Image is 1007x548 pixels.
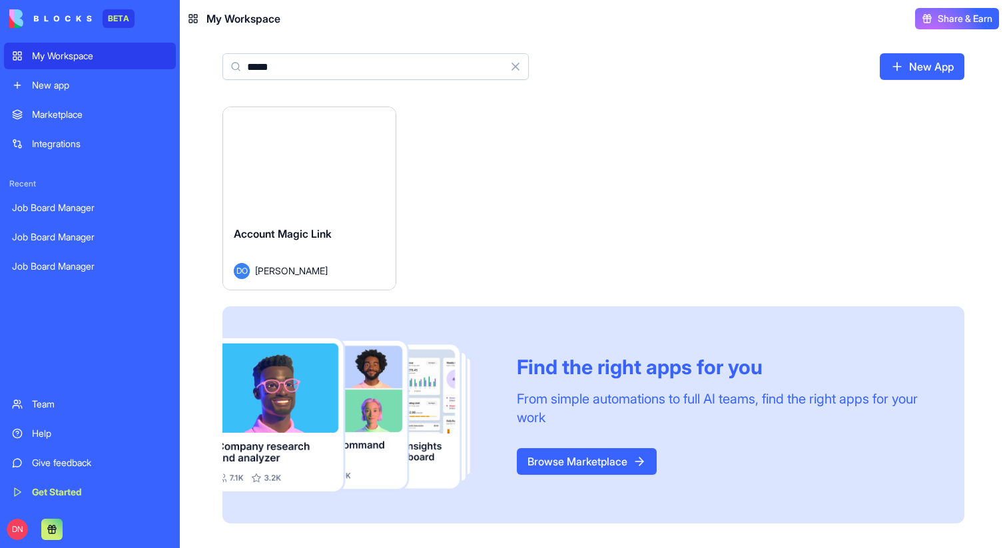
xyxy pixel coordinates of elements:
div: From simple automations to full AI teams, find the right apps for your work [517,390,932,427]
a: Job Board Manager [4,253,176,280]
a: Marketplace [4,101,176,128]
a: BETA [9,9,135,28]
span: Account Magic Link [234,227,332,240]
div: Find the right apps for you [517,355,932,379]
span: Recent [4,178,176,189]
a: New App [880,53,964,80]
div: Give feedback [32,456,168,469]
span: DN [7,519,28,540]
div: Job Board Manager [12,201,168,214]
a: My Workspace [4,43,176,69]
div: Job Board Manager [12,230,168,244]
img: Frame_181_egmpey.png [222,338,496,491]
img: logo [9,9,92,28]
a: Get Started [4,479,176,505]
span: [PERSON_NAME] [255,264,328,278]
div: Marketplace [32,108,168,121]
div: Help [32,427,168,440]
a: Account Magic LinkDO[PERSON_NAME] [222,107,396,290]
div: Integrations [32,137,168,150]
span: Share & Earn [938,12,992,25]
div: BETA [103,9,135,28]
a: Browse Marketplace [517,448,657,475]
button: Share & Earn [915,8,999,29]
a: Team [4,391,176,417]
a: Job Board Manager [4,224,176,250]
span: DO [234,263,250,279]
div: New app [32,79,168,92]
a: Integrations [4,131,176,157]
a: Job Board Manager [4,194,176,221]
div: Job Board Manager [12,260,168,273]
div: My Workspace [32,49,168,63]
a: New app [4,72,176,99]
div: Get Started [32,485,168,499]
a: Give feedback [4,449,176,476]
a: Help [4,420,176,447]
div: Team [32,398,168,411]
span: My Workspace [206,11,280,27]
